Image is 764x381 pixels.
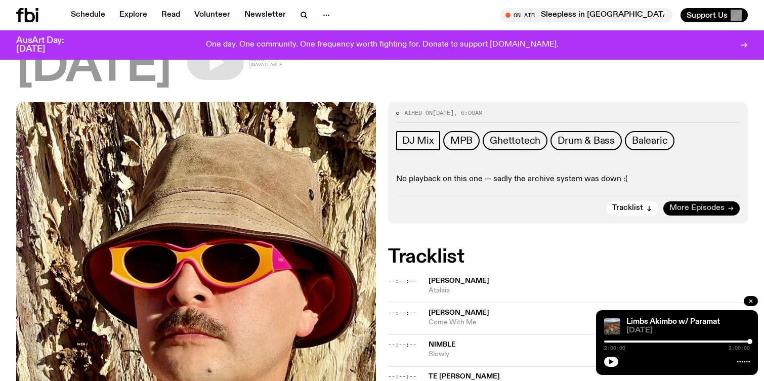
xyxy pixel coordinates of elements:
a: MPB [443,131,480,150]
span: [PERSON_NAME] [429,309,489,316]
button: Tracklist [606,201,658,216]
span: , 6:00am [454,109,482,117]
a: Limbs Akimbo w/ Paramat [626,318,720,326]
span: More Episodes [669,204,725,212]
a: Ghettotech [483,131,547,150]
span: Slowly [429,350,748,359]
span: Aired on [404,109,433,117]
a: Explore [113,8,153,22]
span: --:--:-- [388,372,416,380]
button: On AirSleepless in [GEOGRAPHIC_DATA] [500,8,672,22]
span: --:--:-- [388,341,416,349]
span: MPB [450,135,473,146]
a: Drum & Bass [550,131,622,150]
span: 2:00:00 [604,346,625,351]
a: Newsletter [238,8,292,22]
h3: AusArt Day: [DATE] [16,36,81,54]
button: Support Us [681,8,748,22]
h2: Tracklist [388,248,748,266]
span: Ghettotech [490,135,540,146]
span: Nimble [429,341,456,348]
span: Support Us [687,11,728,20]
a: More Episodes [663,201,740,216]
span: Balearic [632,135,667,146]
span: [DATE] [433,109,454,117]
a: Balearic [625,131,674,150]
span: [DATE] [16,45,171,90]
span: [PERSON_NAME] [429,277,489,284]
span: Audio unavailable [249,57,282,67]
p: No playback on this one — sadly the archive system was down :( [396,175,740,184]
span: Come With Me [429,318,748,327]
span: Tracklist [612,204,643,212]
span: Te [PERSON_NAME] [429,373,500,380]
span: Atalaia [429,286,748,295]
a: Schedule [65,8,111,22]
span: --:--:-- [388,277,416,285]
a: Volunteer [188,8,236,22]
span: --:--:-- [388,309,416,317]
p: One day. One community. One frequency worth fighting for. Donate to support [DOMAIN_NAME]. [206,40,559,50]
span: [DATE] [626,327,750,334]
span: 2:00:00 [729,346,750,351]
a: Read [155,8,186,22]
span: DJ Mix [402,135,434,146]
a: DJ Mix [396,131,440,150]
span: Drum & Bass [558,135,615,146]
